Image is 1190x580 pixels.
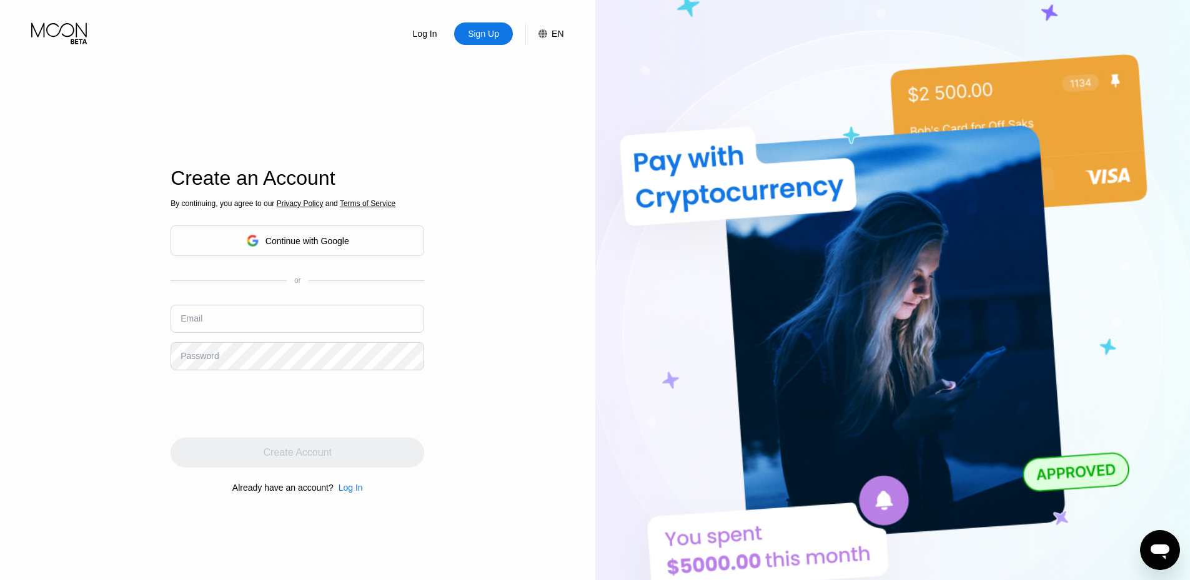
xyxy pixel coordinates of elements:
[340,199,395,208] span: Terms of Service
[334,483,363,493] div: Log In
[552,29,563,39] div: EN
[412,27,439,40] div: Log In
[232,483,334,493] div: Already have an account?
[323,199,340,208] span: and
[171,225,424,256] div: Continue with Google
[181,313,202,323] div: Email
[339,483,363,493] div: Log In
[181,351,219,361] div: Password
[171,380,360,428] iframe: reCAPTCHA
[467,27,500,40] div: Sign Up
[454,22,513,45] div: Sign Up
[171,167,424,190] div: Create an Account
[277,199,324,208] span: Privacy Policy
[294,276,301,285] div: or
[395,22,454,45] div: Log In
[525,22,563,45] div: EN
[1140,530,1180,570] iframe: Button to launch messaging window
[265,236,349,246] div: Continue with Google
[171,199,424,208] div: By continuing, you agree to our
